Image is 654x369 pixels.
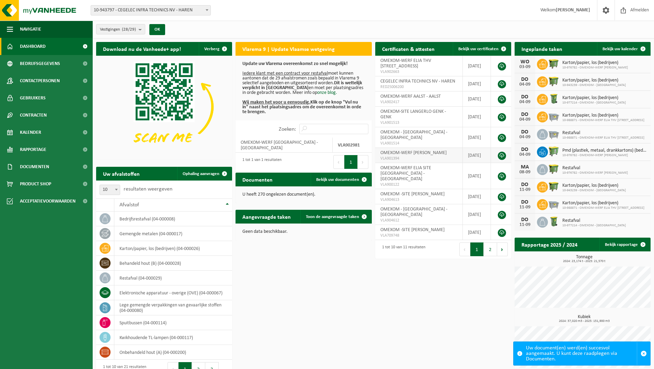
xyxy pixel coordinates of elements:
[20,193,76,210] span: Acceptatievoorwaarden
[463,148,491,163] td: [DATE]
[199,42,231,56] button: Verberg
[548,198,560,210] img: WB-2500-GAL-GY-01
[236,138,332,153] td: OMEXOM-WERF [GEOGRAPHIC_DATA] - [GEOGRAPHIC_DATA]
[242,100,361,115] b: Klik op de knop "Vul nu in" naast het plaatsingsadres om de overeenkomst in orde te brengen.
[562,188,626,193] span: 10-943239 - OMEXOM - [GEOGRAPHIC_DATA]
[380,69,457,75] span: VLA902663
[518,319,651,323] span: 2024: 37,020 m3 - 2025: 151,900 m3
[518,112,532,117] div: DO
[236,42,342,55] h2: Vlarema 9 | Update Vlaamse wetgeving
[380,197,457,203] span: VLA904613
[149,24,165,35] button: OK
[562,206,644,210] span: 10-988871 - OMEXOM-WERF ELIA THV [STREET_ADDRESS]
[317,90,337,95] a: onze blog.
[380,141,457,146] span: VLA901514
[562,66,628,70] span: 10-976782 - OMEXOM-WERF [PERSON_NAME]
[358,155,368,169] button: Next
[518,82,532,87] div: 04-09
[518,170,532,175] div: 08-09
[380,165,431,182] span: OMEXOM-WERF ELIA SITE [GEOGRAPHIC_DATA] - [GEOGRAPHIC_DATA]
[242,192,365,197] p: U heeft 270 ongelezen document(en).
[463,91,491,107] td: [DATE]
[380,79,455,84] span: CEGELEC INFRA TECHNICS NV - HAREN
[562,78,626,83] span: Karton/papier, los (bedrijven)
[562,95,626,101] span: Karton/papier, los (bedrijven)
[463,189,491,204] td: [DATE]
[375,42,441,55] h2: Certificaten & attesten
[119,202,139,208] span: Afvalstof
[518,135,532,140] div: 04-09
[518,59,532,65] div: WO
[122,27,136,32] count: (28/29)
[242,61,348,66] b: Update uw Vlarema overeenkomst zo snel mogelijk!
[470,242,484,256] button: 1
[20,124,41,141] span: Kalender
[463,163,491,189] td: [DATE]
[463,204,491,225] td: [DATE]
[20,158,49,175] span: Documenten
[518,223,532,227] div: 11-09
[114,241,232,256] td: karton/papier, los (bedrijven) (04-000026)
[548,110,560,122] img: WB-2500-GAL-GY-01
[380,94,441,99] span: OMEXOM-WERF AALST - AALST
[518,164,532,170] div: MA
[114,226,232,241] td: gemengde metalen (04-000017)
[458,47,498,51] span: Bekijk uw certificaten
[236,210,298,223] h2: Aangevraagde taken
[20,21,41,38] span: Navigatie
[518,187,532,192] div: 11-09
[556,8,590,13] strong: [PERSON_NAME]
[183,172,219,176] span: Ophaling aanvragen
[380,182,457,187] span: VLA900122
[484,242,497,256] button: 2
[562,60,628,66] span: Karton/papier, los (bedrijven)
[96,42,188,55] h2: Download nu de Vanheede+ app!
[518,315,651,323] h3: Kubiek
[20,175,51,193] span: Product Shop
[518,117,532,122] div: 04-09
[242,80,362,90] b: Dit is wettelijk verplicht in [GEOGRAPHIC_DATA]
[515,238,584,251] h2: Rapportage 2025 / 2024
[562,83,626,87] span: 10-943239 - OMEXOM - [GEOGRAPHIC_DATA]
[242,229,365,234] p: Geen data beschikbaar.
[20,141,46,158] span: Rapportage
[338,143,360,148] strong: VLA902981
[518,152,532,157] div: 04-09
[518,205,532,210] div: 11-09
[518,77,532,82] div: DO
[91,5,211,15] span: 10-943797 - CEGELEC INFRA TECHNICS NV - HAREN
[562,136,644,140] span: 10-988871 - OMEXOM-WERF ELIA THV [STREET_ADDRESS]
[518,94,532,100] div: DO
[380,227,445,232] span: OMEXOM -SITE [PERSON_NAME]
[177,167,231,181] a: Ophaling aanvragen
[380,120,457,126] span: VLA901513
[100,185,120,195] span: 10
[380,156,457,161] span: VLA901394
[96,167,147,180] h2: Uw afvalstoffen
[562,165,628,171] span: Restafval
[603,47,638,51] span: Bekijk uw kalender
[463,76,491,91] td: [DATE]
[114,315,232,330] td: spuitbussen (04-000114)
[597,42,650,56] a: Bekijk uw kalender
[463,56,491,76] td: [DATE]
[518,65,532,69] div: 03-09
[114,271,232,285] td: restafval (04-000029)
[306,215,359,219] span: Toon de aangevraagde taken
[239,154,282,170] div: 1 tot 1 van 1 resultaten
[114,300,232,315] td: lege gemengde verpakkingen van gevaarlijke stoffen (04-000080)
[380,99,457,105] span: VLA902417
[380,150,447,155] span: OMEXOM-WERF [PERSON_NAME]
[380,233,457,238] span: VLA709748
[548,58,560,69] img: WB-1100-HPE-GN-50
[548,145,560,157] img: WB-0660-HPE-GN-50
[96,24,145,34] button: Vestigingen(28/29)
[548,181,560,192] img: WB-1100-HPE-GN-50
[380,109,446,120] span: OMEXOM-SITE LANGERLO GENK - GENK
[100,185,120,195] span: 10
[316,177,359,182] span: Bekijk uw documenten
[548,128,560,140] img: WB-2500-GAL-GY-01
[124,186,172,192] label: resultaten weergeven
[114,330,232,345] td: kwikhoudende TL-lampen (04-000117)
[562,101,626,105] span: 10-977214 - OMEXOM - [GEOGRAPHIC_DATA]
